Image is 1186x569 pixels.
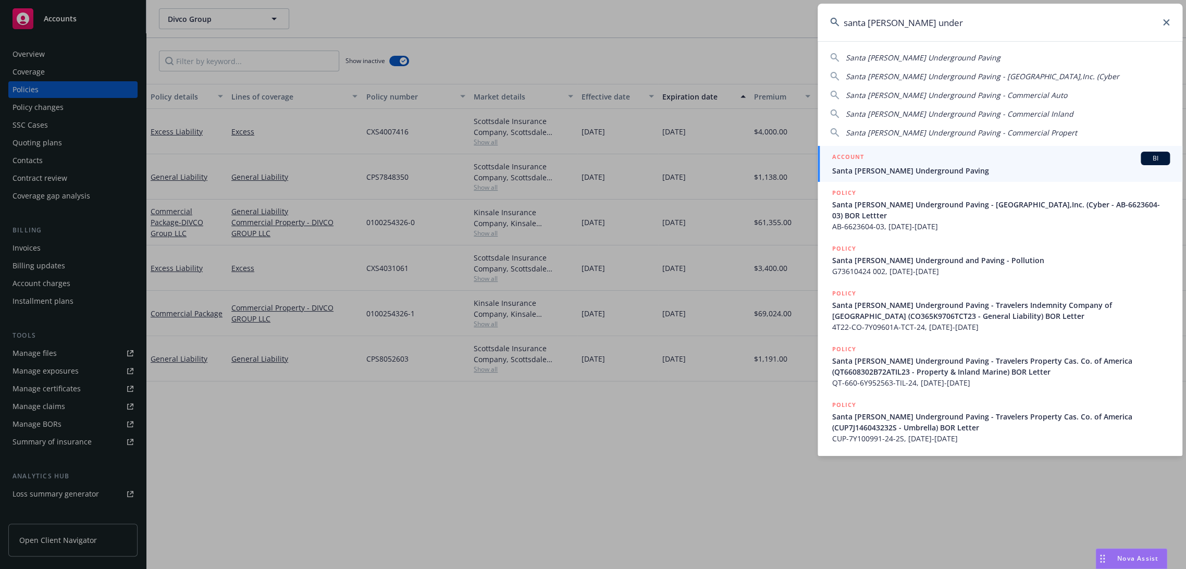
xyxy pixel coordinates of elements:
span: Santa [PERSON_NAME] Underground Paving [846,53,1000,63]
h5: POLICY [832,344,856,354]
div: Drag to move [1096,549,1109,568]
span: Nova Assist [1117,554,1158,563]
span: Santa [PERSON_NAME] Underground Paving - Commercial Auto [846,90,1067,100]
button: Nova Assist [1095,548,1167,569]
span: CUP-7Y100991-24-2S, [DATE]-[DATE] [832,433,1170,444]
a: POLICYSanta [PERSON_NAME] Underground and Paving - PollutionG73610424 002, [DATE]-[DATE] [818,238,1182,282]
span: G73610424 002, [DATE]-[DATE] [832,266,1170,277]
span: AB-6623604-03, [DATE]-[DATE] [832,221,1170,232]
span: Santa [PERSON_NAME] Underground Paving - [GEOGRAPHIC_DATA],Inc. (Cyber - AB-6623604-03) BOR Lettter [832,199,1170,221]
h5: POLICY [832,288,856,299]
a: POLICYSanta [PERSON_NAME] Underground Paving - Travelers Property Cas. Co. of America (QT6608302B... [818,338,1182,394]
h5: ACCOUNT [832,152,864,164]
a: POLICYSanta [PERSON_NAME] Underground Paving - Travelers Indemnity Company of [GEOGRAPHIC_DATA] (... [818,282,1182,338]
span: Santa [PERSON_NAME] Underground Paving [832,165,1170,176]
span: Santa [PERSON_NAME] Underground Paving - Travelers Property Cas. Co. of America (QT6608302B72ATIL... [832,355,1170,377]
h5: POLICY [832,188,856,198]
span: Santa [PERSON_NAME] Underground Paving - Travelers Property Cas. Co. of America (CUP7J146043232S ... [832,411,1170,433]
h5: POLICY [832,400,856,410]
span: Santa [PERSON_NAME] Underground Paving - Travelers Indemnity Company of [GEOGRAPHIC_DATA] (CO365K... [832,300,1170,321]
span: Santa [PERSON_NAME] Underground Paving - Commercial Propert [846,128,1077,138]
a: POLICYSanta [PERSON_NAME] Underground Paving - [GEOGRAPHIC_DATA],Inc. (Cyber - AB-6623604-03) BOR... [818,182,1182,238]
span: Santa [PERSON_NAME] Underground Paving - Commercial Inland [846,109,1073,119]
h5: POLICY [832,243,856,254]
a: ACCOUNTBISanta [PERSON_NAME] Underground Paving [818,146,1182,182]
span: BI [1145,154,1166,163]
span: QT-660-6Y952563-TIL-24, [DATE]-[DATE] [832,377,1170,388]
a: POLICYSanta [PERSON_NAME] Underground Paving - Travelers Property Cas. Co. of America (CUP7J14604... [818,394,1182,450]
span: Santa [PERSON_NAME] Underground and Paving - Pollution [832,255,1170,266]
span: Santa [PERSON_NAME] Underground Paving - [GEOGRAPHIC_DATA],Inc. (Cyber [846,71,1119,81]
span: 4T22-CO-7Y09601A-TCT-24, [DATE]-[DATE] [832,321,1170,332]
input: Search... [818,4,1182,41]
